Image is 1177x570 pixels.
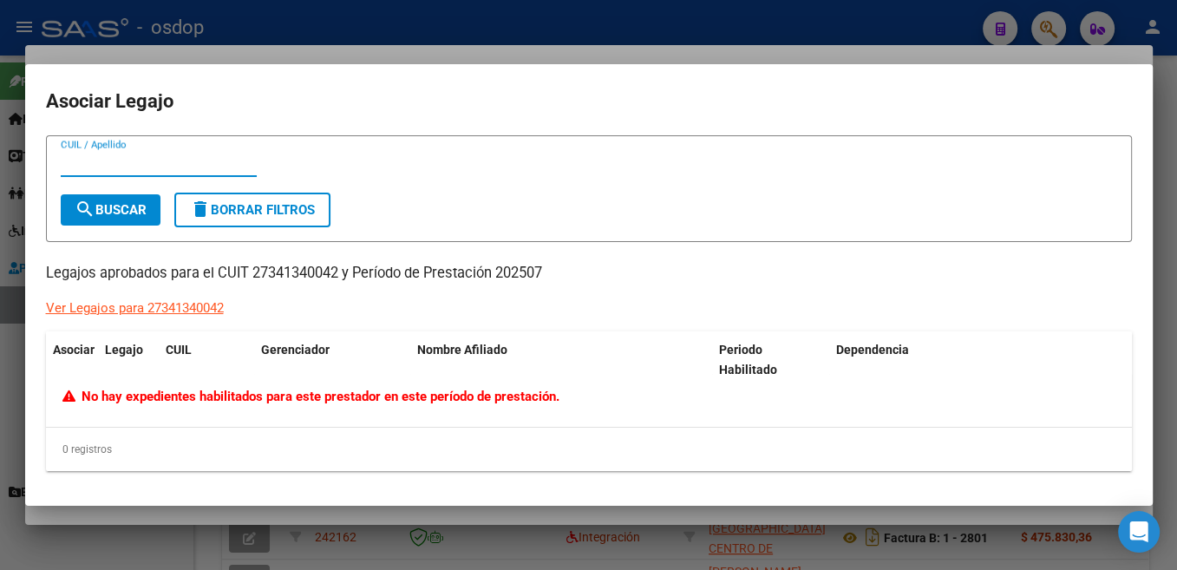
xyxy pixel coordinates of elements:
[159,331,254,389] datatable-header-cell: CUIL
[53,343,95,357] span: Asociar
[190,202,315,218] span: Borrar Filtros
[75,202,147,218] span: Buscar
[829,331,1132,389] datatable-header-cell: Dependencia
[417,343,507,357] span: Nombre Afiliado
[75,199,95,219] mat-icon: search
[1118,511,1160,553] div: Open Intercom Messenger
[105,343,143,357] span: Legajo
[166,343,192,357] span: CUIL
[46,331,98,389] datatable-header-cell: Asociar
[836,343,909,357] span: Dependencia
[46,428,1132,471] div: 0 registros
[98,331,159,389] datatable-header-cell: Legajo
[190,199,211,219] mat-icon: delete
[46,298,224,318] div: Ver Legajos para 27341340042
[410,331,713,389] datatable-header-cell: Nombre Afiliado
[261,343,330,357] span: Gerenciador
[62,389,560,404] span: No hay expedientes habilitados para este prestador en este período de prestación.
[254,331,410,389] datatable-header-cell: Gerenciador
[719,343,777,377] span: Periodo Habilitado
[174,193,330,227] button: Borrar Filtros
[46,85,1132,118] h2: Asociar Legajo
[61,194,160,226] button: Buscar
[46,263,1132,285] p: Legajos aprobados para el CUIT 27341340042 y Período de Prestación 202507
[712,331,829,389] datatable-header-cell: Periodo Habilitado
